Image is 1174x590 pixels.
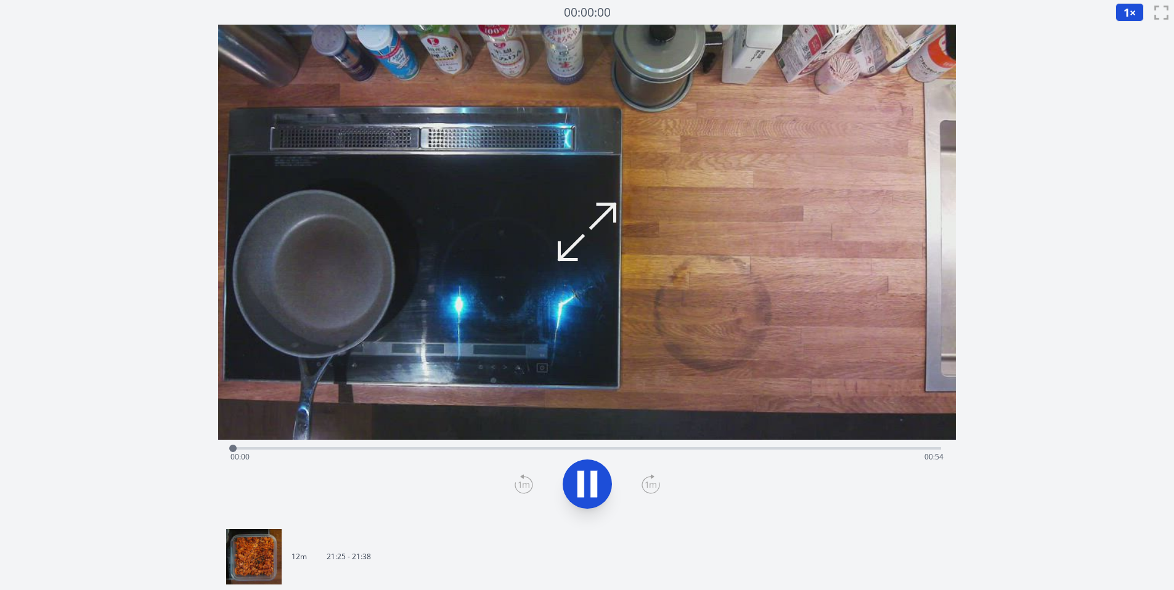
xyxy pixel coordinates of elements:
[226,529,282,584] img: 250904122610_thumb.jpeg
[564,4,611,22] a: 00:00:00
[1115,3,1144,22] button: 1×
[1123,5,1130,20] span: 1
[924,451,944,462] span: 00:54
[291,552,307,562] p: 12m
[327,552,371,562] p: 21:25 - 21:38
